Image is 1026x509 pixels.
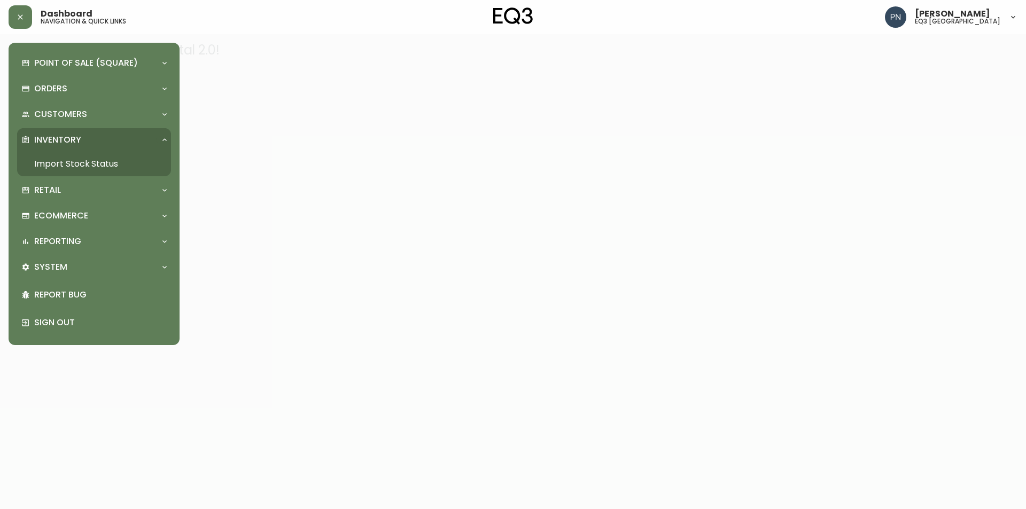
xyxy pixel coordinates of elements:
[34,134,81,146] p: Inventory
[34,289,167,301] p: Report Bug
[493,7,533,25] img: logo
[915,10,990,18] span: [PERSON_NAME]
[17,255,171,279] div: System
[41,18,126,25] h5: navigation & quick links
[34,261,67,273] p: System
[34,108,87,120] p: Customers
[41,10,92,18] span: Dashboard
[34,57,138,69] p: Point of Sale (Square)
[17,230,171,253] div: Reporting
[17,281,171,309] div: Report Bug
[17,128,171,152] div: Inventory
[17,152,171,176] a: Import Stock Status
[17,103,171,126] div: Customers
[34,83,67,95] p: Orders
[17,51,171,75] div: Point of Sale (Square)
[17,178,171,202] div: Retail
[915,18,1000,25] h5: eq3 [GEOGRAPHIC_DATA]
[17,77,171,100] div: Orders
[34,317,167,328] p: Sign Out
[885,6,906,28] img: 496f1288aca128e282dab2021d4f4334
[17,309,171,336] div: Sign Out
[34,184,61,196] p: Retail
[17,204,171,228] div: Ecommerce
[34,210,88,222] p: Ecommerce
[34,236,81,247] p: Reporting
